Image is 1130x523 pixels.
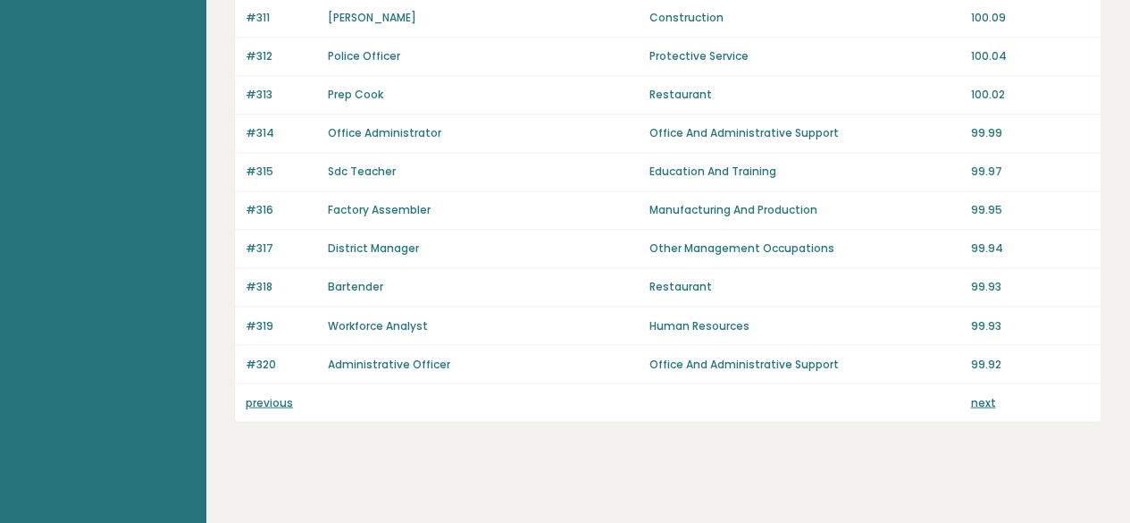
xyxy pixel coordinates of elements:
[970,87,1090,103] p: 100.02
[246,202,317,218] p: #316
[328,125,441,140] a: Office Administrator
[328,48,400,63] a: Police Officer
[970,48,1090,64] p: 100.04
[649,202,960,218] p: Manufacturing And Production
[649,10,960,26] p: Construction
[649,240,960,257] p: Other Management Occupations
[649,279,960,295] p: Restaurant
[970,279,1090,295] p: 99.93
[649,164,960,180] p: Education And Training
[970,125,1090,141] p: 99.99
[970,394,995,409] a: next
[328,279,383,294] a: Bartender
[328,317,428,333] a: Workforce Analyst
[328,164,396,179] a: Sdc Teacher
[649,356,960,372] p: Office And Administrative Support
[246,279,317,295] p: #318
[246,356,317,372] p: #320
[246,317,317,333] p: #319
[328,240,419,256] a: District Manager
[970,10,1090,26] p: 100.09
[328,87,383,102] a: Prep Cook
[246,164,317,180] p: #315
[246,10,317,26] p: #311
[970,240,1090,257] p: 99.94
[246,48,317,64] p: #312
[970,164,1090,180] p: 99.97
[246,125,317,141] p: #314
[970,356,1090,372] p: 99.92
[649,48,960,64] p: Protective Service
[328,202,431,217] a: Factory Assembler
[246,394,293,409] a: previous
[649,125,960,141] p: Office And Administrative Support
[328,10,416,25] a: [PERSON_NAME]
[246,240,317,257] p: #317
[328,356,450,371] a: Administrative Officer
[649,317,960,333] p: Human Resources
[649,87,960,103] p: Restaurant
[970,202,1090,218] p: 99.95
[970,317,1090,333] p: 99.93
[246,87,317,103] p: #313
